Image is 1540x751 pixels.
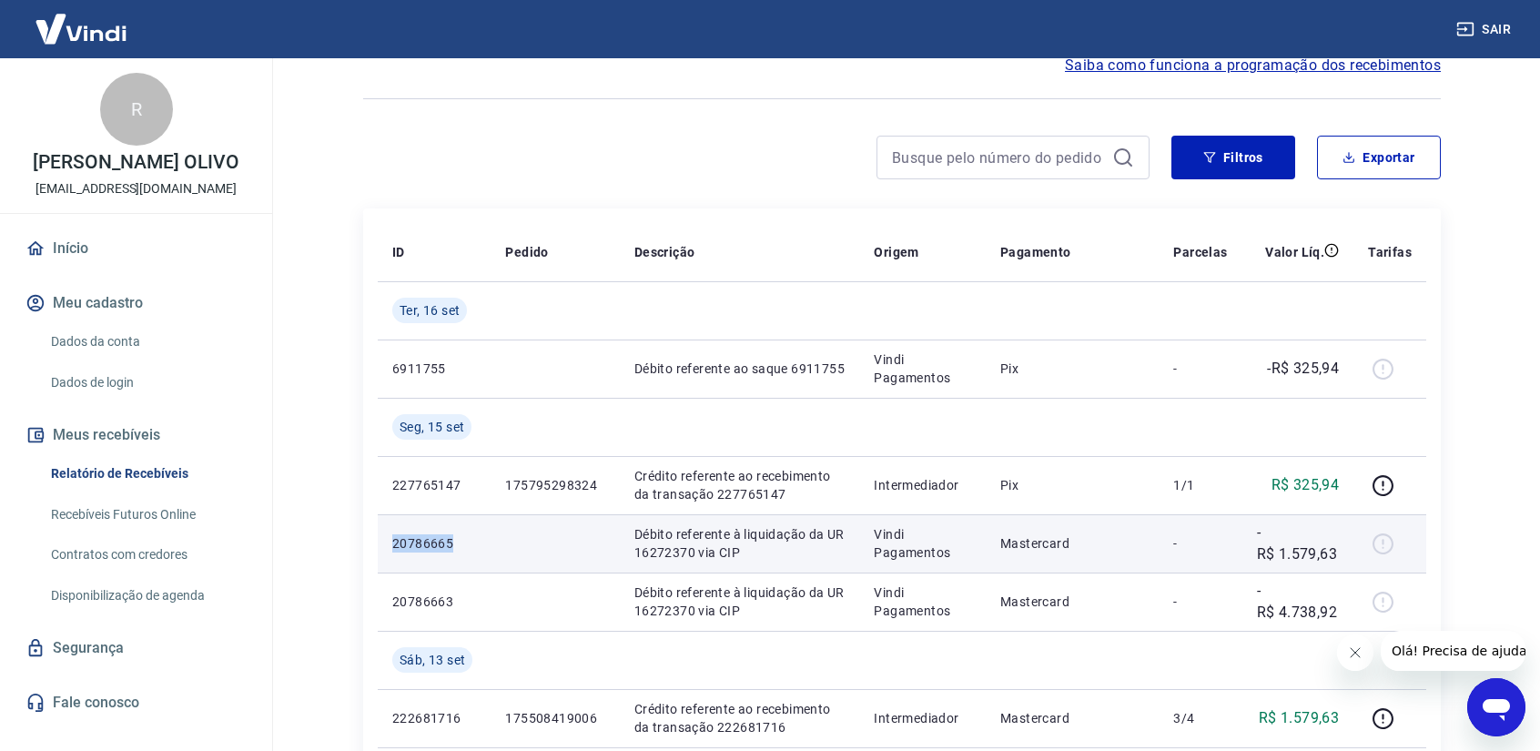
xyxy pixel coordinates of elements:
[634,525,846,562] p: Débito referente à liquidação da UR 16272370 via CIP
[1171,136,1295,179] button: Filtros
[1000,243,1071,261] p: Pagamento
[1272,474,1340,496] p: R$ 325,94
[1173,593,1227,611] p: -
[392,243,405,261] p: ID
[22,415,250,455] button: Meus recebíveis
[874,476,971,494] p: Intermediador
[400,651,465,669] span: Sáb, 13 set
[505,243,548,261] p: Pedido
[1257,580,1340,624] p: -R$ 4.738,92
[1453,13,1518,46] button: Sair
[33,153,238,172] p: [PERSON_NAME] OLIVO
[1065,55,1441,76] a: Saiba como funciona a programação dos recebimentos
[400,301,460,320] span: Ter, 16 set
[1337,634,1373,671] iframe: Fechar mensagem
[874,709,971,727] p: Intermediador
[1317,136,1441,179] button: Exportar
[1173,534,1227,553] p: -
[634,584,846,620] p: Débito referente à liquidação da UR 16272370 via CIP
[392,709,476,727] p: 222681716
[1000,534,1144,553] p: Mastercard
[634,243,695,261] p: Descrição
[1000,593,1144,611] p: Mastercard
[22,228,250,269] a: Início
[44,496,250,533] a: Recebíveis Futuros Online
[874,584,971,620] p: Vindi Pagamentos
[11,13,153,27] span: Olá! Precisa de ajuda?
[1467,678,1525,736] iframe: Botão para abrir a janela de mensagens
[35,179,237,198] p: [EMAIL_ADDRESS][DOMAIN_NAME]
[1265,243,1324,261] p: Valor Líq.
[100,73,173,146] div: R
[1259,707,1339,729] p: R$ 1.579,63
[1368,243,1412,261] p: Tarifas
[392,476,476,494] p: 227765147
[44,455,250,492] a: Relatório de Recebíveis
[1173,476,1227,494] p: 1/1
[400,418,464,436] span: Seg, 15 set
[44,536,250,573] a: Contratos com credores
[505,476,604,494] p: 175795298324
[1267,358,1339,380] p: -R$ 325,94
[634,360,846,378] p: Débito referente ao saque 6911755
[44,577,250,614] a: Disponibilização de agenda
[1000,709,1144,727] p: Mastercard
[1381,631,1525,671] iframe: Mensagem da empresa
[1000,476,1144,494] p: Pix
[22,628,250,668] a: Segurança
[874,525,971,562] p: Vindi Pagamentos
[22,283,250,323] button: Meu cadastro
[1173,360,1227,378] p: -
[22,1,140,56] img: Vindi
[505,709,604,727] p: 175508419006
[392,360,476,378] p: 6911755
[22,683,250,723] a: Fale conosco
[634,700,846,736] p: Crédito referente ao recebimento da transação 222681716
[634,467,846,503] p: Crédito referente ao recebimento da transação 227765147
[392,593,476,611] p: 20786663
[1000,360,1144,378] p: Pix
[1173,243,1227,261] p: Parcelas
[874,350,971,387] p: Vindi Pagamentos
[874,243,918,261] p: Origem
[44,323,250,360] a: Dados da conta
[392,534,476,553] p: 20786665
[44,364,250,401] a: Dados de login
[892,144,1105,171] input: Busque pelo número do pedido
[1257,522,1340,565] p: -R$ 1.579,63
[1173,709,1227,727] p: 3/4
